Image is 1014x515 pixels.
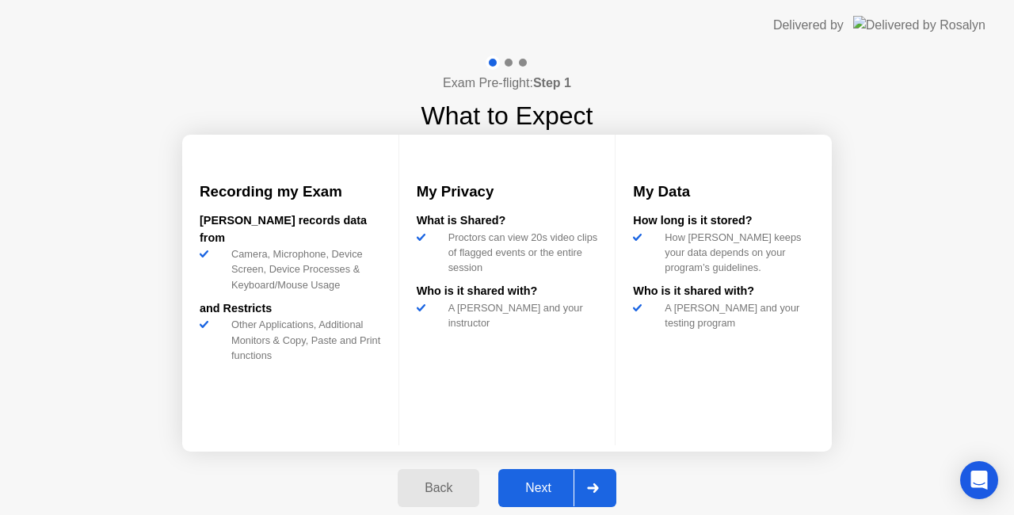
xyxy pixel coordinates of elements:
h1: What to Expect [421,97,593,135]
h4: Exam Pre-flight: [443,74,571,93]
button: Back [398,469,479,507]
div: [PERSON_NAME] records data from [200,212,381,246]
div: and Restricts [200,300,381,318]
h3: Recording my Exam [200,181,381,203]
b: Step 1 [533,76,571,90]
div: A [PERSON_NAME] and your testing program [658,300,814,330]
img: Delivered by Rosalyn [853,16,985,34]
h3: My Data [633,181,814,203]
div: What is Shared? [417,212,598,230]
h3: My Privacy [417,181,598,203]
div: Who is it shared with? [417,283,598,300]
div: Delivered by [773,16,844,35]
div: How long is it stored? [633,212,814,230]
div: Who is it shared with? [633,283,814,300]
div: A [PERSON_NAME] and your instructor [442,300,598,330]
div: Next [503,481,574,495]
div: Other Applications, Additional Monitors & Copy, Paste and Print functions [225,317,381,363]
div: How [PERSON_NAME] keeps your data depends on your program’s guidelines. [658,230,814,276]
div: Camera, Microphone, Device Screen, Device Processes & Keyboard/Mouse Usage [225,246,381,292]
div: Back [402,481,475,495]
button: Next [498,469,616,507]
div: Open Intercom Messenger [960,461,998,499]
div: Proctors can view 20s video clips of flagged events or the entire session [442,230,598,276]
